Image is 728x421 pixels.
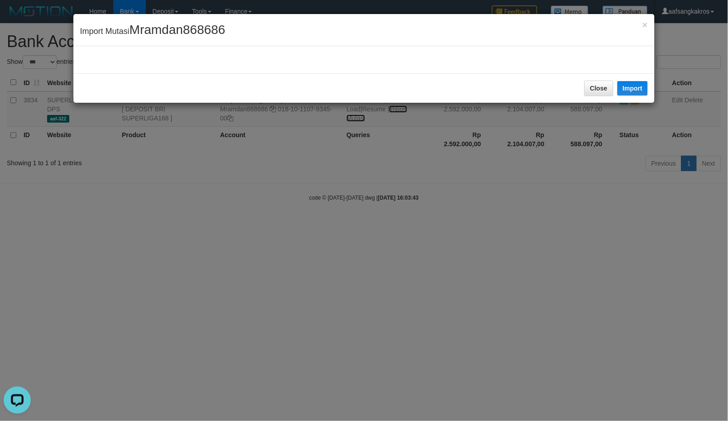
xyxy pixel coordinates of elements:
[617,81,648,96] button: Import
[584,81,613,96] button: Close
[642,20,648,29] button: Close
[80,27,226,36] span: Import Mutasi
[4,4,31,31] button: Open LiveChat chat widget
[642,19,648,30] span: ×
[130,23,226,37] span: Mramdan868686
